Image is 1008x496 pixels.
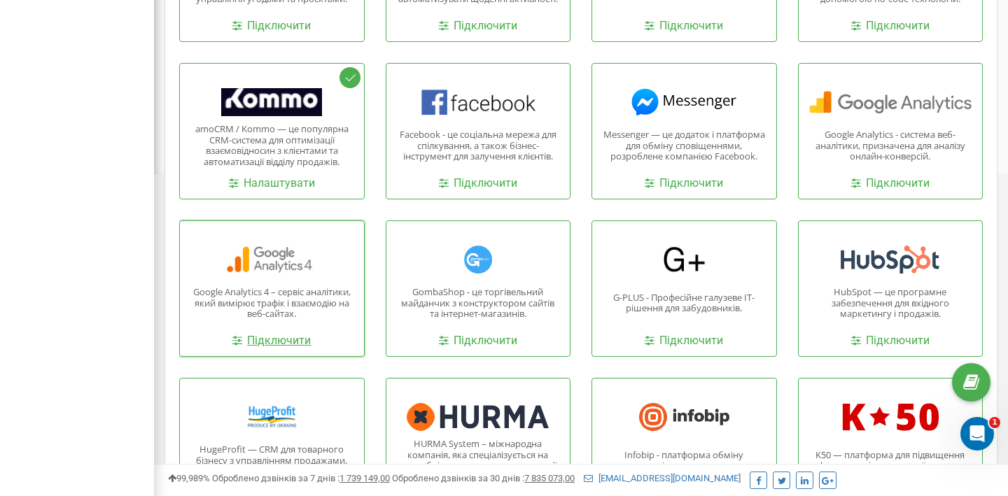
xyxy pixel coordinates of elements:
p: HubSpot — це програмне забезпечення для вхідного маркетингу і продажів. [809,287,972,320]
u: 1 739 149,00 [339,473,390,483]
iframe: Intercom live chat [960,417,994,451]
a: Підключити [851,333,930,349]
span: Оброблено дзвінків за 7 днів : [212,473,390,483]
p: HugeProfit — CRM для товарного бізнесу з управлінням продажами, залишками, фінансами та клієнтами. [190,444,353,477]
span: Оброблено дзвінків за 30 днів : [392,473,575,483]
a: Підключити [645,176,723,192]
a: Підключити [232,18,311,34]
span: 1 [989,417,1000,428]
p: HURMA System – міжнародна компанія, яка спеціалізується на розробці системи для автоматизації про... [397,439,560,482]
p: GombaShop - це торгівельний майданчик з конструктором сайтів та інтернет-магазинів. [397,287,560,320]
p: Google Analytics - система веб-аналітики, призначена для аналізу онлайн-конверсій. [809,129,972,162]
a: Підключити [439,333,517,349]
span: 99,989% [168,473,210,483]
p: K50 — платформа для підвищення ефективності контекстної реклами. [809,450,972,472]
p: Facebook - це соціальна мережа для спілкування, а також бізнес-інструмент для залучення клієнтів. [397,129,560,162]
a: Підключити [851,18,930,34]
a: Підключити [232,333,311,349]
a: Налаштувати [229,176,315,192]
p: Google Analytics 4 – сервіс аналітики, який вимірює трафік і взаємодію на веб-сайтах. [190,287,353,320]
a: Підключити [439,18,517,34]
p: G-PLUS - Професійне галузеве IT-рішення для забудовників. [603,292,766,314]
a: Підключити [645,333,723,349]
a: Підключити [851,176,930,192]
p: Infobip - платформа обміну повідомленнями. [603,450,766,472]
a: Підключити [645,18,723,34]
p: amoCRM / Kommo — це популярна CRM-система для оптимізації взаємовідносин з клієнтами та автоматиз... [190,124,353,167]
a: Підключити [439,176,517,192]
a: [EMAIL_ADDRESS][DOMAIN_NAME] [584,473,741,483]
u: 7 835 073,00 [524,473,575,483]
p: Messenger — це додаток і платформа для обміну сповіщеннями, розроблене компанією Facebook. [603,129,766,162]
